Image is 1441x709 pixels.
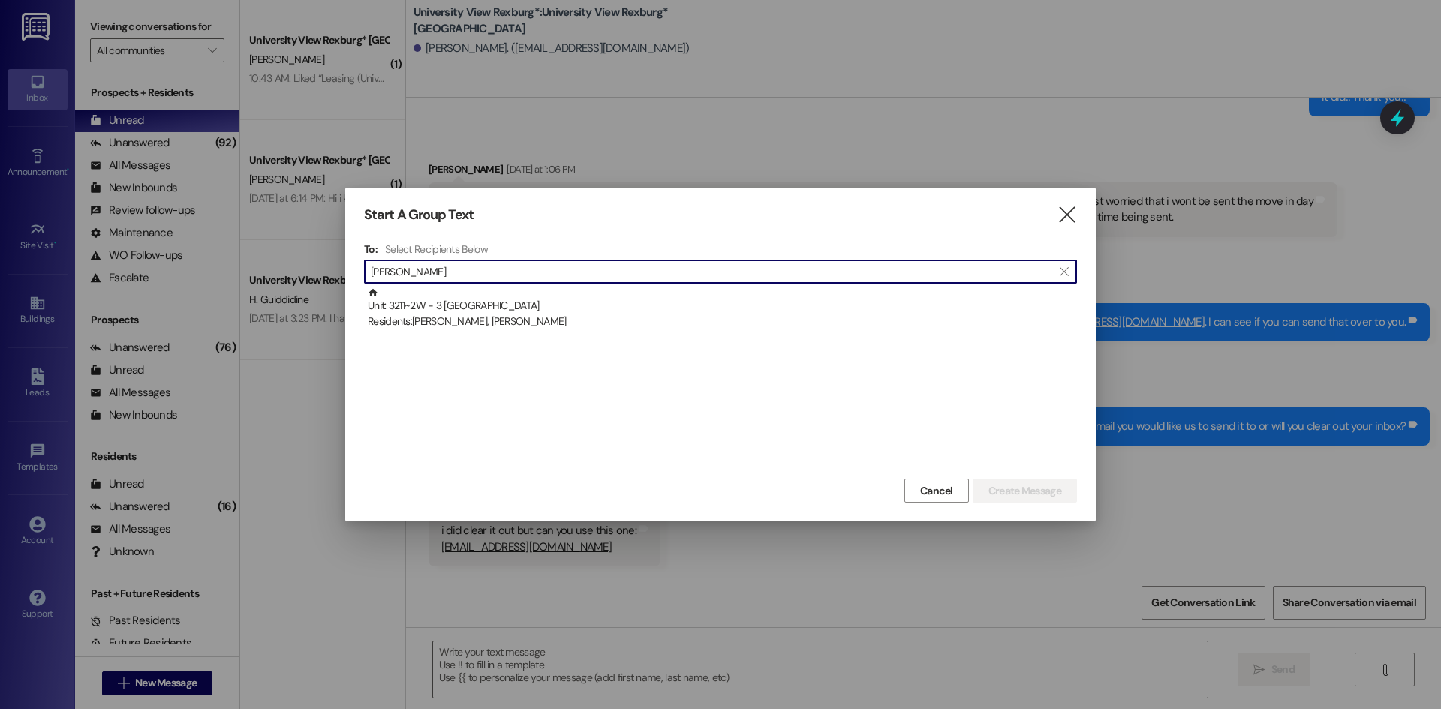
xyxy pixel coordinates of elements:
h3: Start A Group Text [364,206,474,224]
h4: Select Recipients Below [385,242,488,256]
div: Unit: 3211~2W - 3 [GEOGRAPHIC_DATA] [368,287,1077,330]
button: Create Message [973,479,1077,503]
button: Cancel [904,479,969,503]
button: Clear text [1052,260,1076,283]
div: Residents: [PERSON_NAME], [PERSON_NAME] [368,314,1077,329]
h3: To: [364,242,378,256]
div: Unit: 3211~2W - 3 [GEOGRAPHIC_DATA]Residents:[PERSON_NAME], [PERSON_NAME] [364,287,1077,325]
span: Create Message [988,483,1061,499]
span: Cancel [920,483,953,499]
input: Search for any contact or apartment [371,261,1052,282]
i:  [1060,266,1068,278]
i:  [1057,207,1077,223]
